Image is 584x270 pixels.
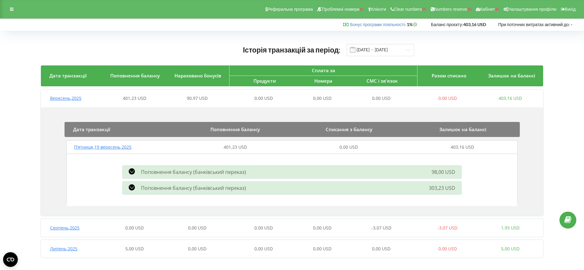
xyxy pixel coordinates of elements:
span: 1,93 USD [501,225,519,231]
span: Залишок на балансі [439,126,486,132]
span: Поповнення балансу (банківський переказ) [141,169,246,175]
span: СМС і зв'язок [366,78,398,84]
a: Бонус програми лояльності [350,22,405,27]
span: Вихід [565,7,576,12]
span: 0,00 USD [313,95,331,101]
span: Дата транзакції [73,126,110,132]
span: 0,00 USD [313,246,331,252]
span: Clear numbers [394,7,422,12]
span: 0,00 USD [313,225,331,231]
span: 0,00 USD [254,246,273,252]
span: 303,23 USD [429,185,455,191]
span: 401,23 USD [224,144,247,150]
span: Кабінет [480,7,495,12]
span: 0,00 USD [372,246,390,252]
span: Залишок на балансі [488,72,535,79]
span: -3,07 USD [371,225,391,231]
span: Поповнення балансу [210,126,260,132]
span: : [350,22,406,27]
span: Історія транзакцій за період: [243,45,341,54]
span: Нараховано бонусів [174,72,221,79]
button: Open CMP widget [3,252,18,267]
strong: - [571,22,572,27]
span: Поповнення балансу [110,72,160,79]
span: 0,00 USD [254,95,273,101]
span: Разом списано [432,72,466,79]
span: 90,97 USD [187,95,208,101]
span: 5,00 USD [501,246,519,252]
span: 5,00 USD [125,246,144,252]
span: 0,00 USD [438,95,457,101]
span: Проблемні номери [322,7,359,12]
span: Номера [314,78,332,84]
span: 98,00 USD [432,169,455,175]
span: Списання з балансу [326,126,372,132]
span: Серпень , 2025 [50,225,80,231]
span: П’ятниця , 19 вересень 2025 [74,144,131,150]
span: Продукти [253,78,276,84]
span: 0,00 USD [254,225,273,231]
span: 0,00 USD [125,225,144,231]
span: -3,07 USD [437,225,457,231]
span: 401,23 USD [123,95,146,101]
span: Реферальна програма [268,7,313,12]
span: Сплата за [312,67,335,73]
span: Поповнення балансу (банківський переказ) [141,185,246,191]
span: Дата транзакції [49,72,87,79]
span: При поточних витратах активний до: [498,22,570,27]
span: 0,00 USD [372,95,390,101]
span: 403,16 USD [451,144,474,150]
strong: 1% [407,22,419,27]
span: Налаштування профілю [508,7,556,12]
span: 403,16 USD [499,95,522,101]
span: Вересень , 2025 [50,95,81,101]
span: 0,00 USD [339,144,358,150]
span: 0,00 USD [438,246,457,252]
span: Липень , 2025 [50,246,77,252]
span: Баланс проєкту: [431,22,463,27]
span: 0,00 USD [188,225,206,231]
span: Numbers reserve [434,7,467,12]
span: Клієнти [371,7,386,12]
span: 0,00 USD [188,246,206,252]
strong: 403,16 USD [463,22,486,27]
